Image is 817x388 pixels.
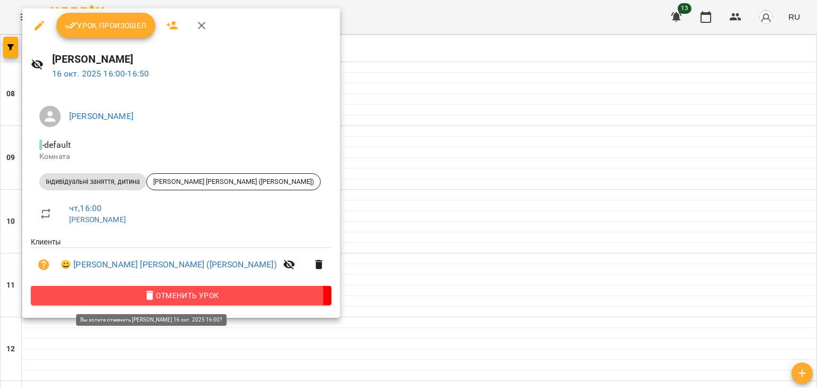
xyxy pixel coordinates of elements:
span: Урок произошел [65,19,147,32]
button: Отменить Урок [31,286,331,305]
a: 😀 [PERSON_NAME] [PERSON_NAME] ([PERSON_NAME]) [61,258,277,271]
a: [PERSON_NAME] [69,111,134,121]
a: [PERSON_NAME] [69,215,126,224]
div: [PERSON_NAME] [PERSON_NAME] ([PERSON_NAME]) [146,173,321,190]
a: 16 окт. 2025 16:00-16:50 [52,69,149,79]
ul: Клиенты [31,237,331,286]
span: [PERSON_NAME] [PERSON_NAME] ([PERSON_NAME]) [147,177,320,187]
p: Комната [39,151,323,162]
button: Визит пока не оплачен. Добавить оплату? [31,252,56,277]
h6: [PERSON_NAME] [52,51,332,68]
span: Індивідуальні заняття, дитина [39,177,146,187]
a: чт , 16:00 [69,203,102,213]
span: - default [39,140,73,150]
button: Урок произошел [56,13,155,38]
span: Отменить Урок [39,289,323,302]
